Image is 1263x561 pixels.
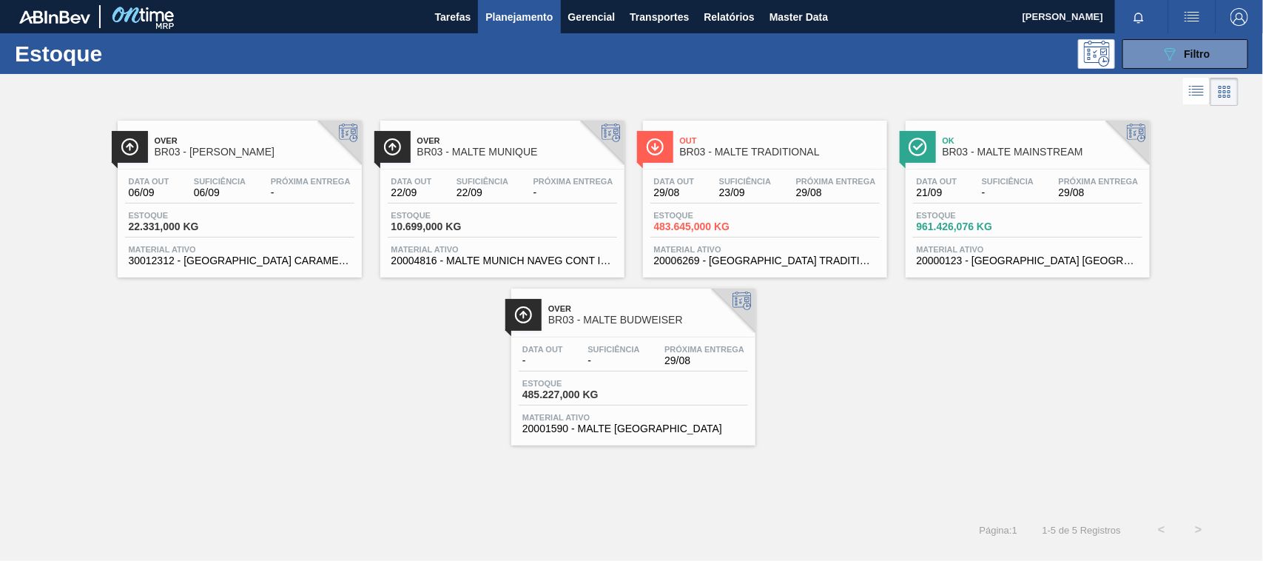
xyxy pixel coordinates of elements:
[548,315,748,326] span: BR03 - MALTE BUDWEISER
[271,177,351,186] span: Próxima Entrega
[271,187,351,198] span: -
[457,187,508,198] span: 22/09
[155,147,354,158] span: BR03 - MALTE CORONA
[943,147,1142,158] span: BR03 - MALTE MAINSTREAM
[19,10,90,24] img: TNhmsLtSVTkK8tSr43FrP2fwEKptu5GPRR3wAAAABJRU5ErkJggg==
[391,211,495,220] span: Estoque
[664,345,744,354] span: Próxima Entrega
[1185,48,1210,60] span: Filtro
[417,136,617,145] span: Over
[369,110,632,278] a: ÍconeOverBR03 - MALTE MUNIQUEData out22/09Suficiência22/09Próxima Entrega-Estoque10.699,000 KGMat...
[1210,78,1239,106] div: Visão em Cards
[917,245,1139,254] span: Material ativo
[514,306,533,324] img: Ícone
[980,525,1017,536] span: Página : 1
[417,147,617,158] span: BR03 - MALTE MUNIQUE
[664,355,744,366] span: 29/08
[654,187,695,198] span: 29/08
[1040,525,1121,536] span: 1 - 5 de 5 Registros
[1115,7,1162,27] button: Notificações
[194,177,246,186] span: Suficiência
[654,221,758,232] span: 483.645,000 KG
[1180,511,1217,548] button: >
[1183,8,1201,26] img: userActions
[548,304,748,313] span: Over
[982,187,1034,198] span: -
[654,245,876,254] span: Material ativo
[435,8,471,26] span: Tarefas
[391,177,432,186] span: Data out
[680,136,880,145] span: Out
[1059,177,1139,186] span: Próxima Entrega
[522,345,563,354] span: Data out
[796,177,876,186] span: Próxima Entrega
[522,389,626,400] span: 485.227,000 KG
[632,110,895,278] a: ÍconeOutBR03 - MALTE TRADITIONALData out29/08Suficiência23/09Próxima Entrega29/08Estoque483.645,0...
[568,8,616,26] span: Gerencial
[796,187,876,198] span: 29/08
[533,187,613,198] span: -
[194,187,246,198] span: 06/09
[719,177,771,186] span: Suficiência
[485,8,553,26] span: Planejamento
[587,345,639,354] span: Suficiência
[1059,187,1139,198] span: 29/08
[129,211,232,220] span: Estoque
[522,379,626,388] span: Estoque
[704,8,754,26] span: Relatórios
[654,255,876,266] span: 20006269 - MALTA TRADITIONAL MUSA
[391,245,613,254] span: Material ativo
[1183,78,1210,106] div: Visão em Lista
[917,177,957,186] span: Data out
[15,45,232,62] h1: Estoque
[522,355,563,366] span: -
[391,255,613,266] span: 20004816 - MALTE MUNICH NAVEG CONT IMPORT SUP 40%
[155,136,354,145] span: Over
[533,177,613,186] span: Próxima Entrega
[383,138,402,156] img: Ícone
[457,177,508,186] span: Suficiência
[587,355,639,366] span: -
[630,8,689,26] span: Transportes
[129,187,169,198] span: 06/09
[769,8,828,26] span: Master Data
[654,177,695,186] span: Data out
[391,187,432,198] span: 22/09
[107,110,369,278] a: ÍconeOverBR03 - [PERSON_NAME]Data out06/09Suficiência06/09Próxima Entrega-Estoque22.331,000 KGMat...
[129,221,232,232] span: 22.331,000 KG
[895,110,1157,278] a: ÍconeOkBR03 - MALTE MAINSTREAMData out21/09Suficiência-Próxima Entrega29/08Estoque961.426,076 KGM...
[680,147,880,158] span: BR03 - MALTE TRADITIONAL
[1078,39,1115,69] div: Pogramando: nenhum usuário selecionado
[719,187,771,198] span: 23/09
[500,278,763,446] a: ÍconeOverBR03 - MALTE BUDWEISERData out-Suficiência-Próxima Entrega29/08Estoque485.227,000 KGMate...
[917,221,1020,232] span: 961.426,076 KG
[917,255,1139,266] span: 20000123 - MALTA URUGUAY BRAHMA BRASIL GRANEL
[654,211,758,220] span: Estoque
[917,187,957,198] span: 21/09
[129,255,351,266] span: 30012312 - MALTA CARAMELO DE BOORTMALT BIG BAG
[982,177,1034,186] span: Suficiência
[522,423,744,434] span: 20001590 - MALTE PAMPA BUD
[943,136,1142,145] span: Ok
[917,211,1020,220] span: Estoque
[391,221,495,232] span: 10.699,000 KG
[129,245,351,254] span: Material ativo
[121,138,139,156] img: Ícone
[909,138,927,156] img: Ícone
[646,138,664,156] img: Ícone
[522,413,744,422] span: Material ativo
[1143,511,1180,548] button: <
[1122,39,1248,69] button: Filtro
[129,177,169,186] span: Data out
[1230,8,1248,26] img: Logout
